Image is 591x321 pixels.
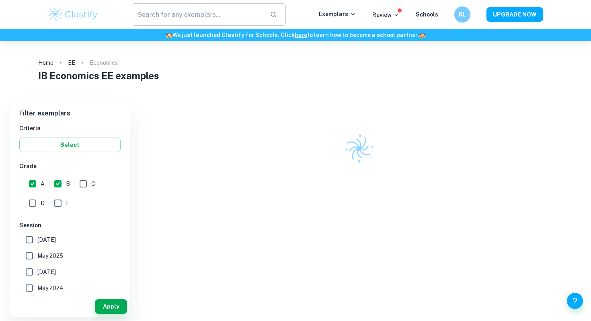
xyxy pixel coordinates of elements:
[90,58,118,67] p: Economics
[295,32,307,38] a: here
[38,57,53,68] a: Home
[66,179,70,188] span: B
[2,31,589,39] h6: We just launched Clastify for Schools. Click to learn how to become a school partner.
[41,179,45,188] span: A
[95,299,127,314] button: Apply
[486,7,543,22] button: UPGRADE NOW
[68,57,75,68] a: EE
[19,138,121,152] button: Select
[458,10,467,19] h6: RL
[37,284,64,292] span: May 2024
[37,235,56,244] span: [DATE]
[339,129,379,169] img: Clastify logo
[416,11,438,18] a: Schools
[41,199,45,208] span: D
[166,32,172,38] span: 🏫
[19,221,121,230] h6: Session
[10,102,130,125] h6: Filter exemplars
[319,10,356,19] p: Exemplars
[419,32,426,38] span: 🏫
[372,10,400,19] p: Review
[38,68,553,83] h1: IB Economics EE examples
[91,179,95,188] span: C
[37,267,56,276] span: [DATE]
[567,293,583,309] button: Help and Feedback
[48,6,99,23] img: Clastify logo
[37,251,63,260] span: May 2025
[66,199,70,208] span: E
[132,3,263,26] input: Search for any exemplars...
[19,162,121,171] h6: Grade
[19,124,121,133] h6: Criteria
[454,6,470,23] button: RL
